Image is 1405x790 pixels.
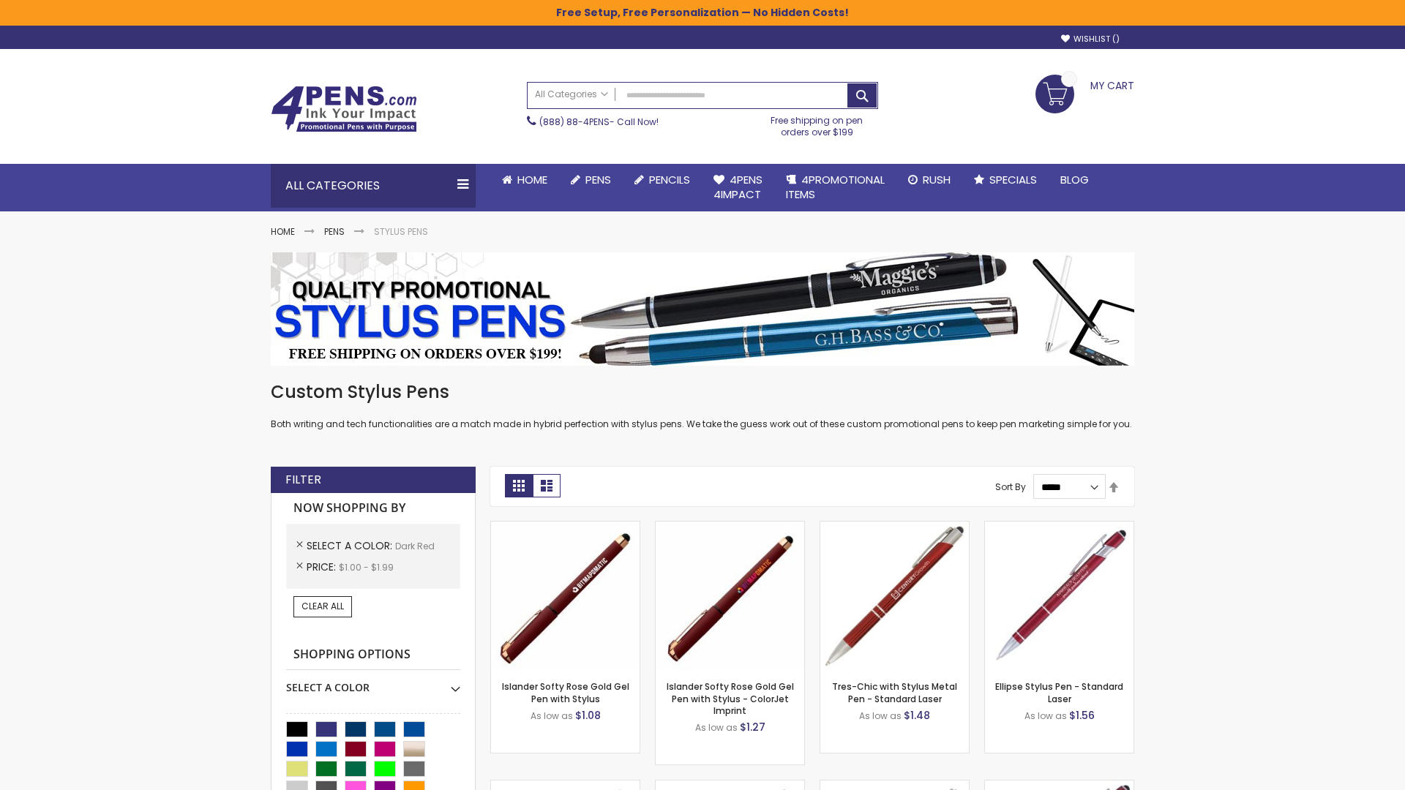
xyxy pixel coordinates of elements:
[490,164,559,196] a: Home
[656,521,804,533] a: Islander Softy Rose Gold Gel Pen with Stylus - ColorJet Imprint-Dark Red
[339,561,394,573] span: $1.00 - $1.99
[995,481,1026,493] label: Sort By
[293,596,352,617] a: Clear All
[502,680,629,704] a: Islander Softy Rose Gold Gel Pen with Stylus
[271,380,1134,404] h1: Custom Stylus Pens
[271,225,295,238] a: Home
[820,522,969,670] img: Tres-Chic with Stylus Metal Pen - Standard Laser-Dark Red
[286,670,460,695] div: Select A Color
[286,639,460,671] strong: Shopping Options
[985,522,1134,670] img: Ellipse Stylus Pen - Standard Laser-Dark Red
[896,164,962,196] a: Rush
[559,164,623,196] a: Pens
[539,116,659,128] span: - Call Now!
[832,680,957,704] a: Tres-Chic with Stylus Metal Pen - Standard Laser
[859,710,902,722] span: As low as
[271,252,1134,366] img: Stylus Pens
[702,164,774,211] a: 4Pens4impact
[301,600,344,612] span: Clear All
[271,164,476,208] div: All Categories
[517,172,547,187] span: Home
[539,116,610,128] a: (888) 88-4PENS
[535,89,608,100] span: All Categories
[324,225,345,238] a: Pens
[307,560,339,574] span: Price
[985,521,1134,533] a: Ellipse Stylus Pen - Standard Laser-Dark Red
[307,538,395,553] span: Select A Color
[667,680,794,716] a: Islander Softy Rose Gold Gel Pen with Stylus - ColorJet Imprint
[271,380,1134,431] div: Both writing and tech functionalities are a match made in hybrid perfection with stylus pens. We ...
[1069,708,1095,723] span: $1.56
[1049,164,1101,196] a: Blog
[286,493,460,524] strong: Now Shopping by
[820,521,969,533] a: Tres-Chic with Stylus Metal Pen - Standard Laser-Dark Red
[285,472,321,488] strong: Filter
[923,172,951,187] span: Rush
[575,708,601,723] span: $1.08
[1061,34,1120,45] a: Wishlist
[505,474,533,497] strong: Grid
[995,680,1123,704] a: Ellipse Stylus Pen - Standard Laser
[271,86,417,132] img: 4Pens Custom Pens and Promotional Products
[491,521,640,533] a: Islander Softy Rose Gold Gel Pen with Stylus-Dark Red
[395,540,435,552] span: Dark Red
[786,172,885,202] span: 4PROMOTIONAL ITEMS
[528,83,615,107] a: All Categories
[695,721,738,734] span: As low as
[740,720,765,734] span: $1.27
[904,708,930,723] span: $1.48
[989,172,1037,187] span: Specials
[531,710,573,722] span: As low as
[713,172,763,202] span: 4Pens 4impact
[623,164,702,196] a: Pencils
[962,164,1049,196] a: Specials
[649,172,690,187] span: Pencils
[756,109,879,138] div: Free shipping on pen orders over $199
[1060,172,1089,187] span: Blog
[656,522,804,670] img: Islander Softy Rose Gold Gel Pen with Stylus - ColorJet Imprint-Dark Red
[774,164,896,211] a: 4PROMOTIONALITEMS
[585,172,611,187] span: Pens
[1024,710,1067,722] span: As low as
[491,522,640,670] img: Islander Softy Rose Gold Gel Pen with Stylus-Dark Red
[374,225,428,238] strong: Stylus Pens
